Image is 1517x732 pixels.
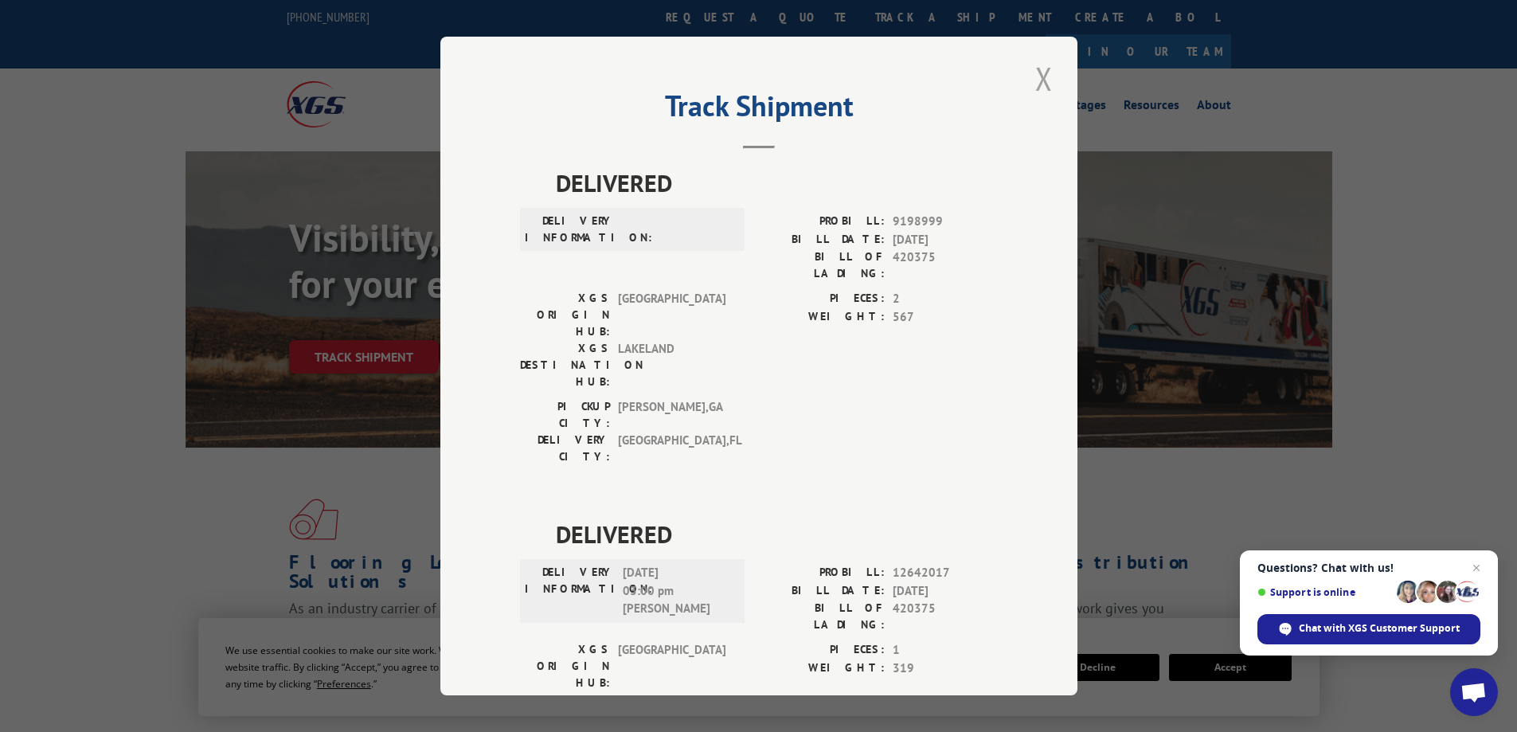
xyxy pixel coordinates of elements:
span: DELIVERED [556,165,998,201]
label: PROBILL: [759,213,885,231]
label: PICKUP CITY: [520,398,610,432]
label: DELIVERY CITY: [520,432,610,465]
label: PIECES: [759,641,885,660]
span: [DATE] 03:00 pm [PERSON_NAME] [623,564,730,618]
span: [PERSON_NAME] , GA [618,398,725,432]
span: [DATE] [893,231,998,249]
span: Chat with XGS Customer Support [1299,621,1460,636]
span: 319 [893,660,998,678]
span: Support is online [1257,586,1391,598]
span: Chat with XGS Customer Support [1257,614,1480,644]
label: DELIVERY INFORMATION: [525,564,615,618]
span: DELIVERED [556,516,998,552]
span: [GEOGRAPHIC_DATA] [618,290,725,340]
label: PIECES: [759,290,885,308]
label: XGS DESTINATION HUB: [520,340,610,390]
label: BILL OF LADING: [759,249,885,282]
span: 420375 [893,249,998,282]
label: DELIVERY INFORMATION: [525,213,615,246]
button: Close modal [1030,57,1058,100]
span: [GEOGRAPHIC_DATA] [618,641,725,691]
label: WEIGHT: [759,660,885,678]
span: [GEOGRAPHIC_DATA] , FL [618,432,725,465]
span: 9198999 [893,213,998,231]
label: BILL DATE: [759,231,885,249]
span: 567 [893,308,998,327]
span: 12642017 [893,564,998,582]
span: 2 [893,290,998,308]
a: Open chat [1450,668,1498,716]
span: Questions? Chat with us! [1257,562,1480,574]
span: LAKELAND [618,340,725,390]
label: BILL DATE: [759,582,885,601]
label: BILL OF LADING: [759,600,885,633]
span: 1 [893,641,998,660]
span: 420375 [893,600,998,633]
label: WEIGHT: [759,308,885,327]
h2: Track Shipment [520,95,998,125]
span: [DATE] [893,582,998,601]
label: PROBILL: [759,564,885,582]
label: XGS ORIGIN HUB: [520,641,610,691]
label: XGS ORIGIN HUB: [520,290,610,340]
